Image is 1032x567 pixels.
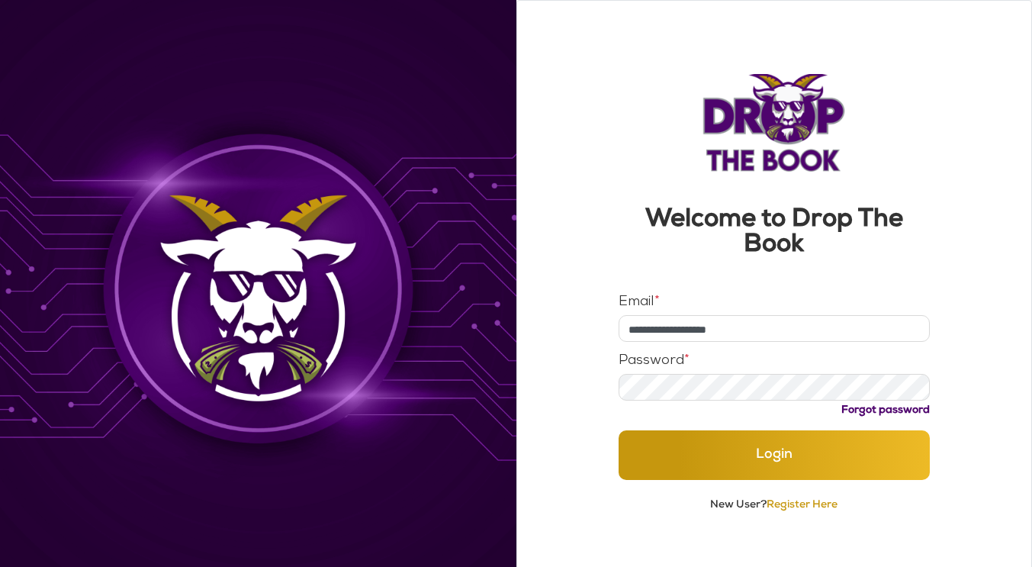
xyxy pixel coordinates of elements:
h3: Welcome to Drop The Book [619,208,930,259]
label: Email [619,295,660,309]
button: Login [619,430,930,480]
a: Register Here [767,500,837,511]
img: Background Image [147,184,369,415]
img: Logo [702,74,846,172]
p: New User? [619,498,930,513]
a: Forgot password [841,405,930,416]
label: Password [619,354,690,368]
